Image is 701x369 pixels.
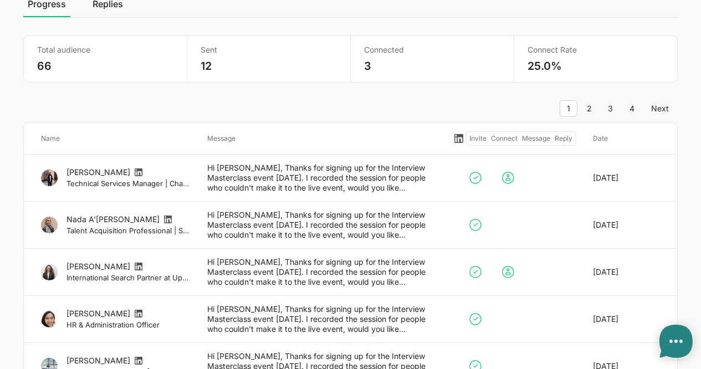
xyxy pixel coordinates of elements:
[66,356,130,365] a: [PERSON_NAME]
[66,225,190,235] small: Talent Acquisition Professional | Strategic Sourcing | Psychometric Assessments | Candidate Manag...
[585,257,669,287] div: [DATE]
[364,59,500,73] p: 3
[201,45,337,55] p: Sent
[520,133,552,144] div: Message
[198,257,451,287] div: Hi [PERSON_NAME], Thanks for signing up for the Interview Masterclass event [DATE]. I recorded th...
[468,133,489,144] div: Invite
[601,100,621,117] a: 3
[66,262,130,271] a: [PERSON_NAME]
[32,131,198,146] div: Name
[198,304,451,334] div: Hi [PERSON_NAME], Thanks for signing up for the Interview Masterclass event [DATE]. I recorded th...
[198,131,451,146] div: Message
[66,309,130,318] a: [PERSON_NAME]
[585,131,669,146] div: Date
[585,304,669,334] div: [DATE]
[560,100,577,117] span: 1
[489,133,520,144] div: Connect
[623,100,642,117] a: 4
[66,273,190,283] small: International Search Partner at Uplift People Consulting
[585,210,669,240] div: [DATE]
[201,59,337,73] p: 12
[528,45,664,55] p: Connect Rate
[37,59,173,73] p: 66
[66,320,190,330] small: HR & Administration Officer
[364,45,500,55] p: Connected
[585,163,669,193] div: [DATE]
[66,167,130,177] a: [PERSON_NAME]
[552,133,575,144] div: Reply
[198,163,451,193] div: Hi [PERSON_NAME], Thanks for signing up for the Interview Masterclass event [DATE]. I recorded th...
[580,100,599,117] a: 2
[66,214,160,224] a: Nada A'[PERSON_NAME]
[528,59,664,73] p: 25.0%
[198,210,451,240] div: Hi [PERSON_NAME], Thanks for signing up for the Interview Masterclass event [DATE]. I recorded th...
[644,100,677,117] a: Next
[37,45,173,55] p: Total audience
[66,178,190,188] small: Technical Services Manager | Changemaker in Home & Personal Care | Growth & Customer Engagement |...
